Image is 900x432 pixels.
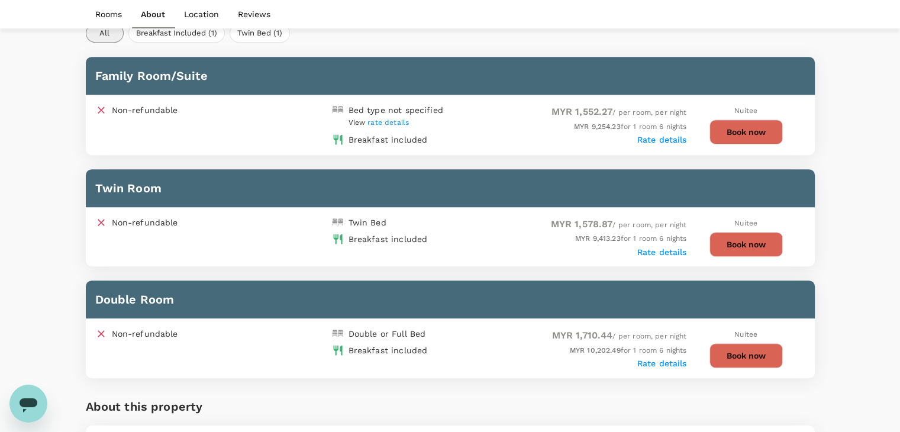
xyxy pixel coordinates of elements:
label: Rate details [637,135,687,144]
button: Book now [709,232,783,257]
button: Book now [709,120,783,144]
button: All [86,24,124,43]
span: for 1 room 6 nights [575,234,687,243]
img: double-bed-icon [332,104,344,116]
label: Rate details [637,359,687,368]
button: Book now [709,343,783,368]
span: MYR 9,254.23 [574,122,621,131]
p: Location [184,8,219,20]
span: Nuitee [734,219,757,227]
p: Non-refundable [112,104,178,116]
h6: Double Room [95,290,805,309]
span: MYR 10,202.49 [570,346,621,354]
p: About [141,8,165,20]
div: Breakfast included [349,134,428,146]
img: double-bed-icon [332,217,344,228]
div: Double or Full Bed [349,328,426,340]
p: Rooms [95,8,122,20]
div: Twin Bed [349,217,386,228]
button: Breakfast Included (1) [128,24,225,43]
span: View [349,118,409,127]
span: for 1 room 6 nights [570,346,687,354]
div: Breakfast included [349,344,428,356]
div: Bed type not specified [349,104,443,116]
button: Twin Bed (1) [230,24,290,43]
p: Reviews [238,8,270,20]
div: Breakfast included [349,233,428,245]
span: Nuitee [734,330,757,338]
span: for 1 room 6 nights [574,122,687,131]
label: Rate details [637,247,687,257]
span: MYR 1,710.44 [552,330,613,341]
span: MYR 1,552.27 [551,106,613,117]
h6: Twin Room [95,179,805,198]
span: / per room, per night [552,332,687,340]
h6: About this property [86,397,203,416]
h6: Family Room/Suite [95,66,805,85]
iframe: Button to launch messaging window [9,385,47,423]
span: / per room, per night [551,221,687,229]
span: / per room, per night [551,108,687,117]
span: Nuitee [734,107,757,115]
img: double-bed-icon [332,328,344,340]
span: rate details [367,118,409,127]
p: Non-refundable [112,217,178,228]
span: MYR 1,578.87 [551,218,613,230]
p: Non-refundable [112,328,178,340]
span: MYR 9,413.23 [575,234,621,243]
